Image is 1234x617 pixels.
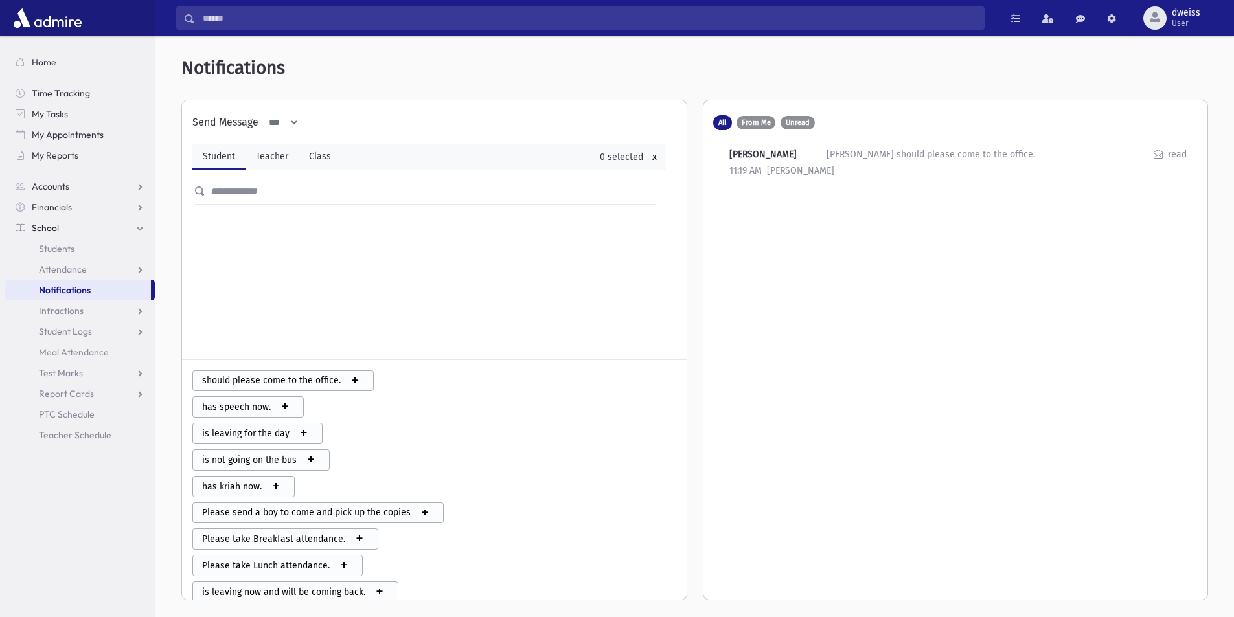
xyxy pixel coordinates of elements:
[5,259,155,280] a: Attendance
[5,238,155,259] a: Students
[32,129,104,140] span: My Appointments
[192,144,246,170] a: Student
[5,342,155,363] a: Meal Attendance
[5,124,155,145] a: My Appointments
[32,222,59,234] span: School
[39,326,92,337] span: Student Logs
[5,280,151,300] a: Notifications
[827,148,1035,161] div: [PERSON_NAME] should please come to the office.
[192,555,363,576] button: Please take Lunch attendance. +
[341,372,369,390] span: +
[39,243,74,254] span: Students
[32,201,72,213] span: Financials
[39,305,84,317] span: Infractions
[345,530,374,548] span: +
[5,383,155,404] a: Report Cards
[39,429,111,441] span: Teacher Schedule
[330,556,358,575] span: +
[197,427,290,440] span: is leaving for the day
[5,197,155,218] a: Financials
[1172,8,1200,18] span: dweiss
[192,528,378,550] button: Please take Breakfast attendance. +
[10,5,85,31] img: AdmirePro
[729,148,827,161] div: [PERSON_NAME]
[600,150,643,164] div: 0 selected
[246,144,299,170] a: Teacher
[197,480,262,493] span: has kriah now.
[297,451,325,469] span: +
[290,424,318,443] span: +
[32,150,78,161] span: My Reports
[32,56,56,68] span: Home
[39,409,95,420] span: PTC Schedule
[271,398,299,416] span: +
[5,404,155,425] a: PTC Schedule
[39,264,87,275] span: Attendance
[197,374,341,387] span: should please come to the office.
[648,150,661,164] button: x
[5,52,155,73] a: Home
[714,116,815,129] div: AdntfToShow
[5,425,155,445] a: Teacher Schedule
[5,83,155,104] a: Time Tracking
[5,104,155,124] a: My Tasks
[197,532,345,546] span: Please take Breakfast attendance.
[786,119,810,126] span: Unread
[718,119,726,126] span: All
[411,504,439,522] span: +
[262,477,290,496] span: +
[762,164,840,177] div: [PERSON_NAME]
[5,321,155,342] a: Student Logs
[192,476,295,497] button: has kriah now. +
[181,57,285,79] span: Notifications
[195,6,984,30] input: Search
[192,423,323,444] button: is leaving for the day +
[197,506,411,519] span: Please send a boy to come and pick up the copies
[39,367,83,379] span: Test Marks
[32,108,68,120] span: My Tasks
[5,218,155,238] a: School
[197,559,330,572] span: Please take Lunch attendance.
[1168,148,1187,161] div: read
[197,400,271,414] span: has speech now.
[192,502,444,524] button: Please send a boy to come and pick up the copies +
[39,284,91,296] span: Notifications
[192,370,374,392] button: should please come to the office. +
[197,453,297,467] span: is not going on the bus
[365,583,394,601] span: +
[192,396,304,418] button: has speech now. +
[192,115,258,130] div: Send Message
[39,388,94,399] span: Report Cards
[5,145,155,166] a: My Reports
[5,363,155,383] a: Test Marks
[192,581,398,603] button: is leaving now and will be coming back. +
[5,176,155,197] a: Accounts
[39,346,109,358] span: Meal Attendance
[299,144,341,170] a: Class
[729,164,762,177] div: 11:19 AM
[32,87,90,99] span: Time Tracking
[742,119,771,126] span: From Me
[192,449,330,471] button: is not going on the bus +
[5,300,155,321] a: Infractions
[1172,18,1200,28] span: User
[32,181,69,192] span: Accounts
[197,585,365,599] span: is leaving now and will be coming back.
